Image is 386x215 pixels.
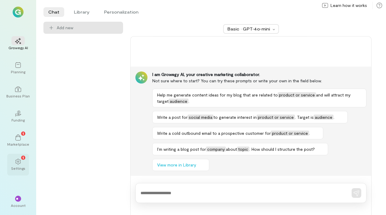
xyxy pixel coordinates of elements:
div: Marketplace [7,142,29,147]
span: Learn how it works [331,2,367,8]
div: I am Growegy AI, your creative marketing collaborator. [152,71,366,77]
span: product or service [271,131,309,136]
button: Write a cold outbound email to a prospective customer forproduct or service. [152,127,323,139]
a: Planning [7,57,29,79]
span: product or service [278,92,316,97]
div: Planning [11,69,25,74]
div: Basic · GPT‑4o‑mini [227,26,271,32]
button: I’m writing a blog post forcompanyabouttopic. How should I structure the post? [152,143,328,155]
span: . [188,99,189,104]
span: Write a post for [157,115,188,120]
button: View more in Library [152,159,209,171]
span: . [334,115,334,120]
div: Business Plan [6,93,30,98]
div: Account [11,203,26,208]
div: Not sure where to start? You can try these prompts or write your own in the field below. [152,77,366,84]
span: to generate interest in [214,115,257,120]
span: . [309,131,310,136]
span: . How should I structure the post? [249,147,315,152]
button: Help me generate content ideas for my blog that are related toproduct or serviceand will attract ... [152,89,366,107]
span: about [226,147,237,152]
span: social media [188,115,214,120]
span: 1 [23,131,24,136]
a: Growegy AI [7,33,29,55]
span: audience [314,115,334,120]
div: Funding [11,118,25,122]
span: Help me generate content ideas for my blog that are related to [157,92,278,97]
span: Write a cold outbound email to a prospective customer for [157,131,271,136]
a: Settings [7,154,29,175]
div: Settings [11,166,25,171]
span: audience [169,99,188,104]
div: Growegy AI [8,45,28,50]
li: Chat [43,7,64,17]
span: Add new [57,25,118,31]
span: topic [237,147,249,152]
span: I’m writing a blog post for [157,147,206,152]
a: Marketplace [7,130,29,151]
span: company [206,147,226,152]
span: View more in Library [157,162,196,168]
span: . Target is [295,115,314,120]
li: Library [69,7,94,17]
span: product or service [257,115,295,120]
a: Business Plan [7,81,29,103]
li: Personalization [99,7,143,17]
span: 1 [23,155,24,160]
a: Funding [7,106,29,127]
button: Write a post forsocial mediato generate interest inproduct or service. Target isaudience. [152,111,348,123]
